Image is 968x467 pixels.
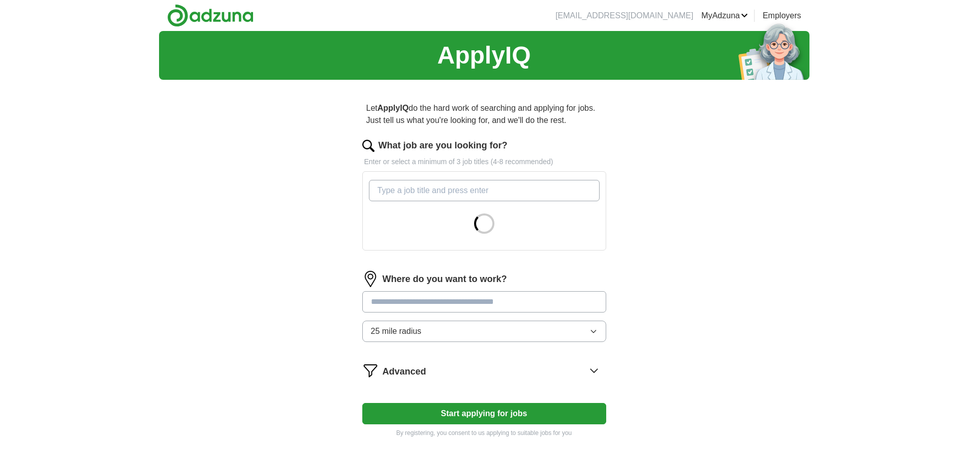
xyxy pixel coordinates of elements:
[369,180,600,201] input: Type a job title and press enter
[378,104,409,112] strong: ApplyIQ
[383,272,507,286] label: Where do you want to work?
[379,139,508,152] label: What job are you looking for?
[362,321,606,342] button: 25 mile radius
[362,98,606,131] p: Let do the hard work of searching and applying for jobs. Just tell us what you're looking for, an...
[362,140,374,152] img: search.png
[362,157,606,167] p: Enter or select a minimum of 3 job titles (4-8 recommended)
[555,10,693,22] li: [EMAIL_ADDRESS][DOMAIN_NAME]
[362,271,379,287] img: location.png
[362,428,606,438] p: By registering, you consent to us applying to suitable jobs for you
[383,365,426,379] span: Advanced
[167,4,254,27] img: Adzuna logo
[437,37,530,74] h1: ApplyIQ
[371,325,422,337] span: 25 mile radius
[362,362,379,379] img: filter
[763,10,801,22] a: Employers
[701,10,748,22] a: MyAdzuna
[362,403,606,424] button: Start applying for jobs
